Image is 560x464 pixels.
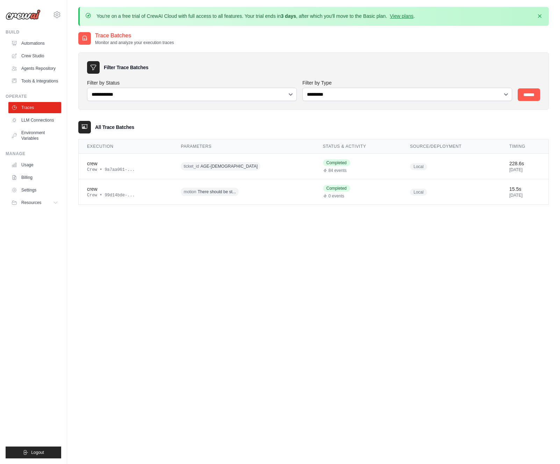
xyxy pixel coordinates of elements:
[8,38,61,49] a: Automations
[6,9,41,20] img: Logo
[95,31,174,40] h2: Trace Batches
[8,63,61,74] a: Agents Repository
[402,139,501,154] th: Source/Deployment
[302,79,512,86] label: Filter by Type
[509,160,540,167] div: 228.6s
[21,200,41,205] span: Resources
[390,13,413,19] a: View plans
[501,139,548,154] th: Timing
[87,79,297,86] label: Filter by Status
[509,186,540,193] div: 15.5s
[184,164,199,169] span: ticket_id
[509,167,540,173] div: [DATE]
[95,40,174,45] p: Monitor and analyze your execution traces
[8,115,61,126] a: LLM Connections
[95,124,134,131] h3: All Trace Batches
[6,29,61,35] div: Build
[8,172,61,183] a: Billing
[323,159,350,166] span: Completed
[6,151,61,157] div: Manage
[8,127,61,144] a: Environment Variables
[104,64,148,71] h3: Filter Trace Batches
[329,168,347,173] span: 84 events
[8,197,61,208] button: Resources
[281,13,296,19] strong: 3 days
[87,186,164,193] div: crew
[79,179,548,205] tr: View details for crew execution
[198,189,236,195] span: There should be st...
[8,184,61,196] a: Settings
[8,102,61,113] a: Traces
[410,163,427,170] span: Local
[96,13,415,20] p: You're on a free trial of CrewAI Cloud with full access to all features. Your trial ends in , aft...
[172,139,314,154] th: Parameters
[181,187,306,197] div: motion: There should be strict laws that regulates LLMs
[184,189,196,195] span: motion
[87,193,164,198] div: Crew • 99d14bde-...
[509,193,540,198] div: [DATE]
[31,450,44,455] span: Logout
[200,164,258,169] span: AGE-[DEMOGRAPHIC_DATA]
[323,185,350,192] span: Completed
[87,167,164,173] div: Crew • 9a7aa061-...
[8,159,61,171] a: Usage
[181,161,306,172] div: ticket_id: AGE-7
[315,139,402,154] th: Status & Activity
[329,193,344,199] span: 0 events
[6,94,61,99] div: Operate
[87,160,164,167] div: crew
[6,447,61,458] button: Logout
[79,154,548,179] tr: View details for crew execution
[8,50,61,61] a: Crew Studio
[410,189,427,196] span: Local
[8,75,61,87] a: Tools & Integrations
[79,139,172,154] th: Execution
